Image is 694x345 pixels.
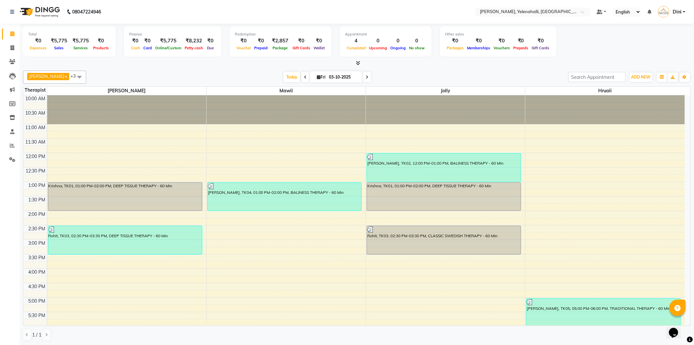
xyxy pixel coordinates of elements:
span: Vouchers [492,46,512,50]
button: ADD NEW [630,73,652,82]
span: Gift Cards [291,46,312,50]
div: 3:30 PM [27,254,47,261]
div: ₹0 [235,37,253,45]
div: 5:00 PM [27,298,47,305]
span: Today [284,72,300,82]
div: ₹0 [445,37,465,45]
div: Total [28,32,111,37]
span: Fri [315,75,327,80]
span: Wallet [312,46,326,50]
div: 4:30 PM [27,283,47,290]
span: ADD NEW [631,75,651,80]
div: 12:30 PM [25,168,47,174]
div: Appointment [345,32,426,37]
div: 0 [389,37,407,45]
div: 11:30 AM [24,139,47,146]
div: [PERSON_NAME], TK05, 05:00 PM-06:00 PM, TRADITIONAL THERAPY - 60 Min [526,299,681,327]
div: ₹0 [492,37,512,45]
div: 12:00 PM [25,153,47,160]
div: ₹0 [92,37,111,45]
span: Voucher [235,46,253,50]
div: ₹0 [465,37,492,45]
span: Ongoing [389,46,407,50]
div: 0 [407,37,426,45]
span: Products [92,46,111,50]
span: Completed [345,46,367,50]
div: [PERSON_NAME], TK04, 01:00 PM-02:00 PM, BALINESS THERAPY - 60 Min [208,183,361,211]
span: No show [407,46,426,50]
div: Other sales [445,32,551,37]
div: ₹0 [129,37,142,45]
div: Finance [129,32,216,37]
div: ₹0 [291,37,312,45]
div: 2:00 PM [27,211,47,218]
div: Krishna, TK01, 01:00 PM-02:00 PM, DEEP TISSUE THERAPY - 60 Min [367,183,521,211]
b: 08047224946 [72,3,101,21]
span: Sales [53,46,66,50]
span: Mawii [207,87,366,95]
div: 0 [367,37,389,45]
div: ₹0 [530,37,551,45]
span: +3 [71,73,81,79]
div: ₹5,775 [70,37,92,45]
div: ₹0 [205,37,216,45]
img: Dini [658,6,669,17]
div: ₹2,857 [269,37,291,45]
img: logo [17,3,62,21]
span: [PERSON_NAME] [47,87,206,95]
div: Rohit, TK03, 02:30 PM-03:30 PM, CLASSIC SWEDISH THERAPY - 60 Min [367,226,521,254]
a: x [64,74,67,79]
div: ₹5,775 [48,37,70,45]
span: Prepaid [253,46,269,50]
span: Card [142,46,153,50]
span: Memberships [465,46,492,50]
div: 10:30 AM [24,110,47,117]
div: Rohit, TK03, 02:30 PM-03:30 PM, DEEP TISSUE THERAPY - 60 Min [48,226,202,254]
span: Jolly [366,87,525,95]
span: Services [72,46,90,50]
iframe: chat widget [666,319,687,338]
span: Hruaii [525,87,685,95]
div: ₹0 [312,37,326,45]
div: 5:30 PM [27,312,47,319]
input: 2025-10-03 [327,72,360,82]
div: 1:30 PM [27,196,47,203]
span: Expenses [28,46,48,50]
span: Package [271,46,289,50]
span: Online/Custom [153,46,183,50]
div: ₹5,775 [153,37,183,45]
span: [PERSON_NAME] [29,74,64,79]
div: [PERSON_NAME], TK02, 12:00 PM-01:00 PM, BALINESS THERAPY - 60 Min [367,153,521,182]
span: Packages [445,46,465,50]
span: Upcoming [367,46,389,50]
div: 4 [345,37,367,45]
input: Search Appointment [568,72,626,82]
div: ₹0 [512,37,530,45]
div: Therapist [23,87,47,94]
div: 11:00 AM [24,124,47,131]
span: Prepaids [512,46,530,50]
span: Gift Cards [530,46,551,50]
div: ₹0 [253,37,269,45]
div: ₹8,232 [183,37,205,45]
div: 1:00 PM [27,182,47,189]
div: 10:00 AM [24,95,47,102]
span: Cash [129,46,142,50]
span: Dini [673,9,682,15]
div: ₹0 [28,37,48,45]
span: Petty cash [183,46,205,50]
span: Due [205,46,215,50]
span: 1 / 1 [32,332,41,338]
div: ₹0 [142,37,153,45]
div: 3:00 PM [27,240,47,247]
div: Krishna, TK01, 01:00 PM-02:00 PM, DEEP TISSUE THERAPY - 60 Min [48,183,202,211]
div: Redemption [235,32,326,37]
div: 2:30 PM [27,225,47,232]
div: 4:00 PM [27,269,47,276]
